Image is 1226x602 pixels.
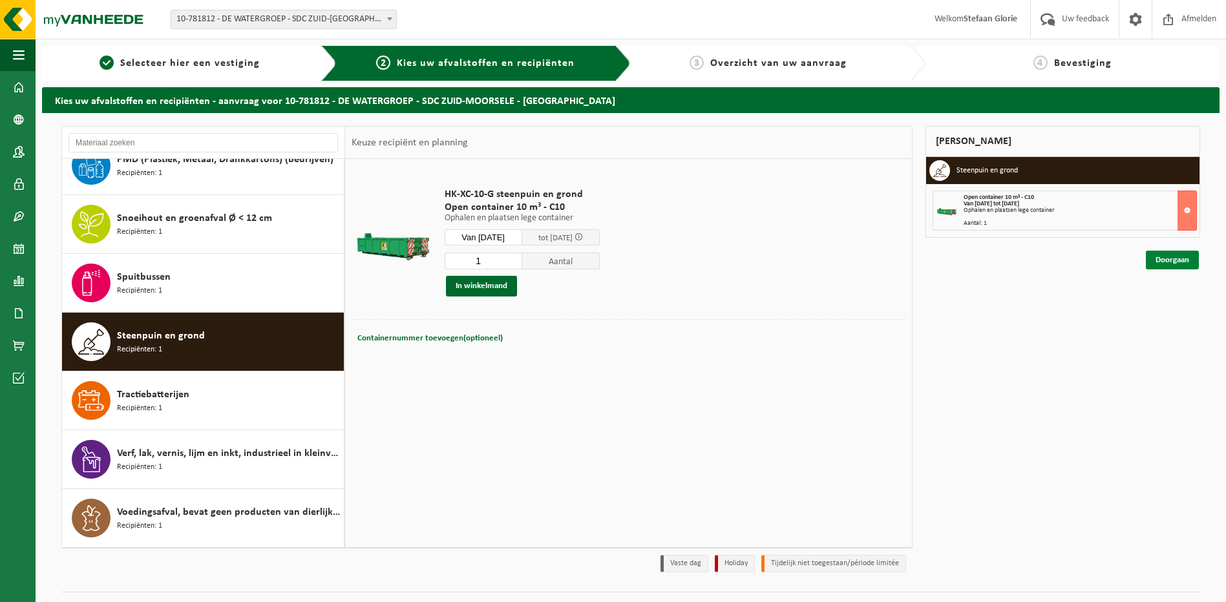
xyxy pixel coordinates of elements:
[356,329,504,348] button: Containernummer toevoegen(optioneel)
[62,430,344,489] button: Verf, lak, vernis, lijm en inkt, industrieel in kleinverpakking Recipiënten: 1
[445,214,600,223] p: Ophalen en plaatsen lege container
[62,313,344,371] button: Steenpuin en grond Recipiënten: 1
[42,87,1220,112] h2: Kies uw afvalstoffen en recipiënten - aanvraag voor 10-781812 - DE WATERGROEP - SDC ZUID-MOORSELE...
[117,402,162,415] span: Recipiënten: 1
[956,160,1018,181] h3: Steenpuin en grond
[117,269,171,285] span: Spuitbussen
[761,555,906,572] li: Tijdelijk niet toegestaan/période limitée
[964,207,1197,214] div: Ophalen en plaatsen lege container
[120,58,260,68] span: Selecteer hier een vestiging
[964,200,1019,207] strong: Van [DATE] tot [DATE]
[445,188,600,201] span: HK-XC-10-G steenpuin en grond
[117,226,162,238] span: Recipiënten: 1
[964,14,1017,24] strong: Stefaan Glorie
[445,229,522,245] input: Selecteer datum
[62,254,344,313] button: Spuitbussen Recipiënten: 1
[117,520,162,532] span: Recipiënten: 1
[715,555,755,572] li: Holiday
[48,56,311,71] a: 1Selecteer hier een vestiging
[117,167,162,180] span: Recipiënten: 1
[117,387,189,402] span: Tractiebatterijen
[1033,56,1048,70] span: 4
[117,446,341,461] span: Verf, lak, vernis, lijm en inkt, industrieel in kleinverpakking
[62,195,344,254] button: Snoeihout en groenafval Ø < 12 cm Recipiënten: 1
[117,504,341,520] span: Voedingsafval, bevat geen producten van dierlijke oorsprong, onverpakt
[117,328,205,344] span: Steenpuin en grond
[710,58,847,68] span: Overzicht van uw aanvraag
[1146,251,1199,269] a: Doorgaan
[62,371,344,430] button: Tractiebatterijen Recipiënten: 1
[117,211,272,226] span: Snoeihout en groenafval Ø < 12 cm
[171,10,397,29] span: 10-781812 - DE WATERGROEP - SDC ZUID-MOORSELE - MOORSELE
[661,555,708,572] li: Vaste dag
[62,489,344,547] button: Voedingsafval, bevat geen producten van dierlijke oorsprong, onverpakt Recipiënten: 1
[69,133,338,152] input: Materiaal zoeken
[1054,58,1112,68] span: Bevestiging
[925,126,1201,157] div: [PERSON_NAME]
[345,127,474,159] div: Keuze recipiënt en planning
[117,344,162,356] span: Recipiënten: 1
[357,334,503,342] span: Containernummer toevoegen(optioneel)
[100,56,114,70] span: 1
[117,152,333,167] span: PMD (Plastiek, Metaal, Drankkartons) (bedrijven)
[538,234,573,242] span: tot [DATE]
[446,276,517,296] button: In winkelmand
[964,194,1034,201] span: Open container 10 m³ - C10
[376,56,390,70] span: 2
[522,253,600,269] span: Aantal
[690,56,704,70] span: 3
[397,58,575,68] span: Kies uw afvalstoffen en recipiënten
[964,220,1197,227] div: Aantal: 1
[117,461,162,473] span: Recipiënten: 1
[62,136,344,195] button: PMD (Plastiek, Metaal, Drankkartons) (bedrijven) Recipiënten: 1
[171,10,396,28] span: 10-781812 - DE WATERGROEP - SDC ZUID-MOORSELE - MOORSELE
[445,201,600,214] span: Open container 10 m³ - C10
[117,285,162,297] span: Recipiënten: 1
